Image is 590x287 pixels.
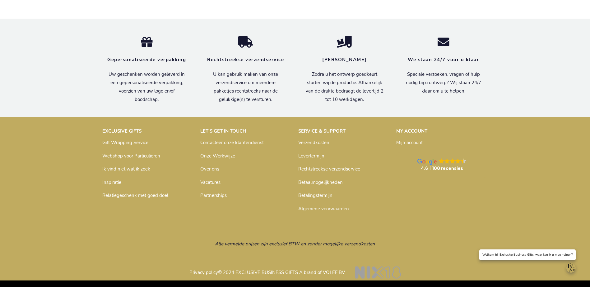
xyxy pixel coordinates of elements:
[444,158,450,164] img: Google
[417,159,437,165] img: Google
[200,153,235,159] a: Onze Werkwijze
[408,57,479,63] strong: We staan 24/7 voor u klaar
[102,153,160,159] a: Webshop voor Particulieren
[102,128,142,134] strong: EXCLUSIVE GIFTS
[322,57,367,63] strong: [PERSON_NAME]
[102,139,148,146] a: Gift Wrapping Service
[396,128,427,134] strong: MY ACCOUNT
[396,152,488,178] a: Google GoogleGoogleGoogleGoogleGoogle 4.6100 recensies
[206,70,286,104] p: U kan gebruik maken van onze verzendservice om meerdere pakketjes rechtstreeks naar de gelukkige(...
[304,70,385,104] p: Zodra u het ontwerp goedkeurt starten wij de productie. Afhankelijk van de drukte bedraagt de lev...
[439,158,444,164] img: Google
[102,166,150,172] a: Ik vind niet wat ik zoek
[215,241,375,247] span: Alle vermelde prijzen zijn exclusief BTW en zonder mogelijke verzendkosten
[200,139,264,146] a: Contacteer onze klantendienst
[189,269,218,276] a: Privacy policy
[200,179,221,185] a: Vacatures
[396,139,423,146] a: Mijn account
[200,192,227,198] a: Partnerships
[450,158,455,164] img: Google
[298,179,343,185] a: Betaalmogelijkheden
[298,206,349,212] a: Algemene voorwaarden
[403,70,484,95] p: Speciale verzoeken, vragen of hulp nodig bij u ontwerp? Wij staan 24/7 klaar om u te helpen!
[298,139,329,146] a: Verzendkosten
[102,179,121,185] a: Inspiratie
[298,166,360,172] a: Rechtstreekse verzendservice
[102,192,168,198] a: Relatiegeschenk met goed doel
[298,153,324,159] a: Levertermijn
[200,166,219,172] a: Over ons
[455,158,461,164] img: Google
[461,158,466,164] img: Google
[107,70,187,104] p: Uw geschenken worden geleverd in een gepersonaliseerde verpakking, voorzien van uw logo en/of boo...
[298,128,346,134] strong: SERVICE & SUPPORT
[107,57,186,63] strong: Gepersonaliseerde verpakking
[200,128,246,134] strong: LET'S GET IN TOUCH
[298,192,332,198] a: Betalingstermijn
[355,266,401,279] img: NIX18
[102,262,488,277] p: © 2024 EXCLUSIVE BUSINESS GIFTS A brand of VOLEF BV
[207,57,284,63] strong: Rechtstreekse verzendservice
[421,165,463,171] strong: 4.6 100 recensies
